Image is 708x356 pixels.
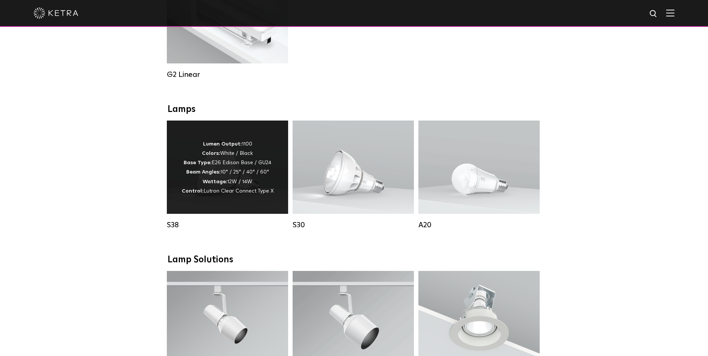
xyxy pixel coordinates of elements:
[168,104,541,115] div: Lamps
[167,70,288,79] div: G2 Linear
[202,151,220,156] strong: Colors:
[186,169,221,175] strong: Beam Angles:
[184,160,212,165] strong: Base Type:
[182,140,274,196] p: 1100 White / Black E26 Edison Base / GU24 10° / 25° / 40° / 60° 12W / 14W
[203,179,227,184] strong: Wattage:
[293,121,414,229] a: S30 Lumen Output:1100Colors:White / BlackBase Type:E26 Edison Base / GU24Beam Angles:15° / 25° / ...
[34,7,78,19] img: ketra-logo-2019-white
[293,221,414,229] div: S30
[649,9,658,19] img: search icon
[168,254,541,265] div: Lamp Solutions
[666,9,674,16] img: Hamburger%20Nav.svg
[203,188,274,194] span: Lutron Clear Connect Type X
[418,121,540,229] a: A20 Lumen Output:600 / 800Colors:White / BlackBase Type:E26 Edison Base / GU24Beam Angles:Omni-Di...
[203,141,242,147] strong: Lumen Output:
[182,188,203,194] strong: Control:
[167,121,288,229] a: S38 Lumen Output:1100Colors:White / BlackBase Type:E26 Edison Base / GU24Beam Angles:10° / 25° / ...
[167,221,288,229] div: S38
[418,221,540,229] div: A20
